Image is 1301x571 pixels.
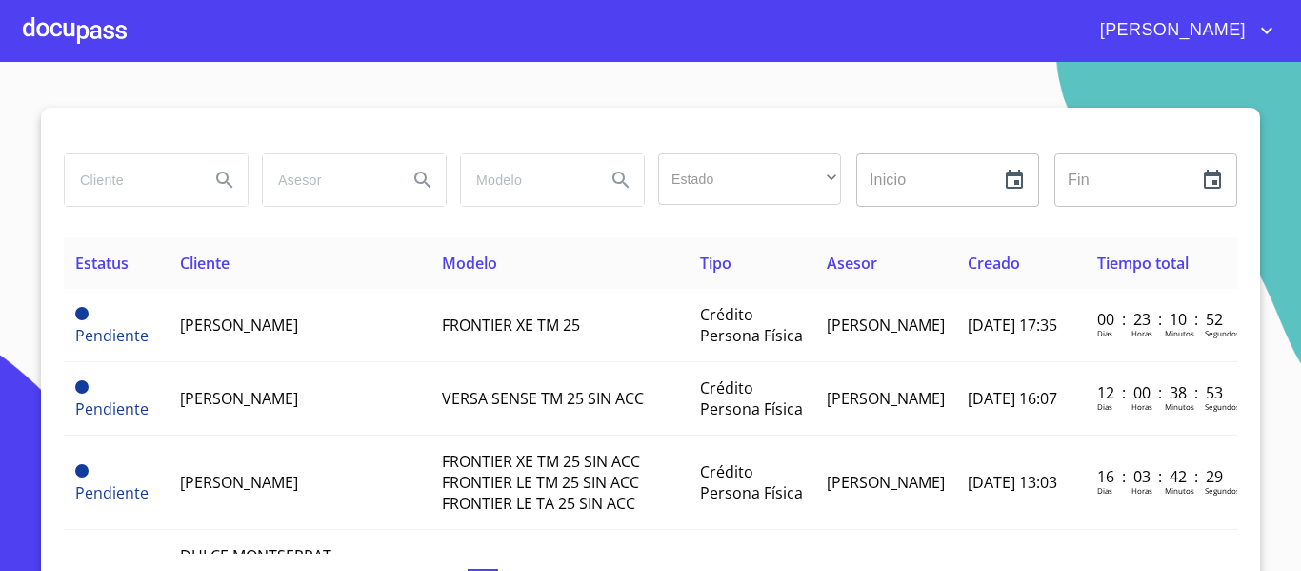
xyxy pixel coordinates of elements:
p: Segundos [1205,485,1240,496]
span: [PERSON_NAME] [827,388,945,409]
span: Pendiente [75,482,149,503]
span: Pendiente [75,325,149,346]
span: Modelo [442,253,497,274]
span: [DATE] 13:03 [968,472,1057,493]
p: Segundos [1205,401,1240,412]
span: Tipo [700,253,731,274]
span: VERSA SENSE TM 25 SIN ACC [442,388,644,409]
span: Pendiente [75,398,149,419]
span: [DATE] 17:35 [968,315,1057,336]
p: Segundos [1205,328,1240,338]
div: ​ [658,153,841,205]
span: [PERSON_NAME] [180,315,298,336]
p: Horas [1131,485,1152,496]
button: Search [202,157,248,203]
span: Cliente [180,253,230,274]
span: Estatus [75,253,129,274]
span: Crédito Persona Física [700,377,803,419]
p: Dias [1097,401,1112,412]
span: Crédito Persona Física [700,304,803,346]
p: Dias [1097,328,1112,338]
span: FRONTIER XE TM 25 [442,315,580,336]
input: search [461,154,590,206]
span: Crédito Persona Física [700,461,803,503]
button: Search [400,157,446,203]
p: Minutos [1165,401,1194,412]
p: 00 : 23 : 10 : 52 [1097,309,1226,330]
button: Search [598,157,644,203]
span: Asesor [827,253,877,274]
button: account of current user [1086,15,1278,46]
span: Pendiente [75,464,89,478]
span: Pendiente [75,307,89,320]
input: search [263,154,392,206]
p: 16 : 03 : 42 : 29 [1097,466,1226,487]
span: [PERSON_NAME] [180,388,298,409]
span: Tiempo total [1097,253,1189,274]
span: Creado [968,253,1020,274]
span: [PERSON_NAME] [1086,15,1255,46]
span: [PERSON_NAME] [827,472,945,493]
input: search [65,154,194,206]
p: Horas [1131,328,1152,338]
p: 12 : 00 : 38 : 53 [1097,382,1226,403]
span: [DATE] 16:07 [968,388,1057,409]
p: Minutos [1165,328,1194,338]
span: [PERSON_NAME] [180,472,298,493]
span: Pendiente [75,380,89,394]
p: Minutos [1165,485,1194,496]
span: [PERSON_NAME] [827,315,945,336]
span: FRONTIER XE TM 25 SIN ACC FRONTIER LE TM 25 SIN ACC FRONTIER LE TA 25 SIN ACC [442,451,640,514]
p: Horas [1131,401,1152,412]
p: Dias [1097,485,1112,496]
